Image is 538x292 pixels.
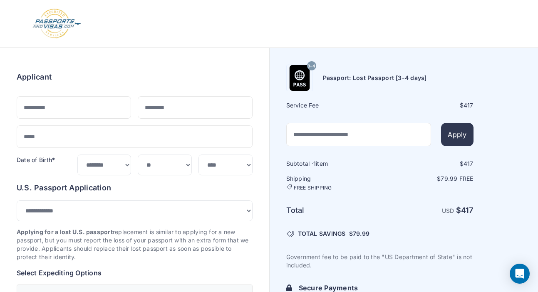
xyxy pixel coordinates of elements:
[353,230,369,237] span: 79.99
[17,228,253,261] p: replacement is similar to applying for a new passport, but you must report the loss of your passp...
[381,160,474,168] div: $
[286,160,379,168] h6: Subtotal · item
[441,123,473,146] button: Apply
[456,206,474,215] strong: $
[17,268,253,278] h6: Select Expediting Options
[17,228,113,235] strong: Applying for a lost U.S. passport
[294,185,332,191] span: FREE SHIPPING
[510,264,530,284] div: Open Intercom Messenger
[464,102,474,109] span: 417
[461,206,474,215] span: 417
[313,160,316,167] span: 1
[464,160,474,167] span: 417
[286,175,379,191] h6: Shipping
[286,253,474,270] p: Government fee to be paid to the "US Department of State" is not included.
[17,182,253,194] h6: U.S. Passport Application
[286,101,379,110] h6: Service Fee
[381,101,474,110] div: $
[442,207,454,214] span: USD
[287,65,312,91] img: Product Name
[286,205,379,216] h6: Total
[298,230,346,238] span: TOTAL SAVINGS
[307,61,315,72] span: 3-4
[17,71,52,83] h6: Applicant
[32,8,82,39] img: Logo
[323,74,427,82] h6: Passport: Lost Passport [3-4 days]
[441,175,457,182] span: 79.99
[381,175,474,183] p: $
[459,175,474,182] span: Free
[349,230,369,238] span: $
[17,156,55,163] label: Date of Birth*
